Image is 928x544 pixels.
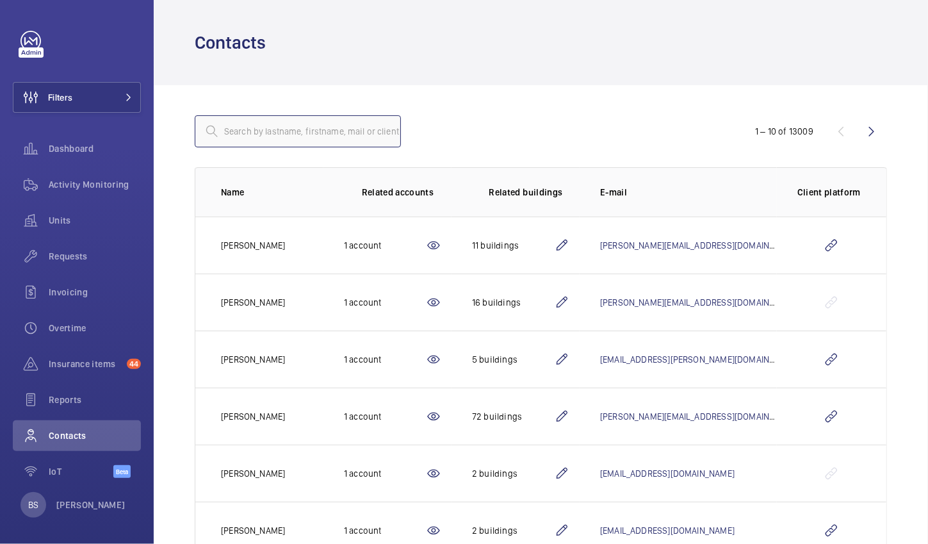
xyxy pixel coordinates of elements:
p: [PERSON_NAME] [221,410,285,423]
p: [PERSON_NAME] [221,239,285,252]
div: 11 buildings [472,239,554,252]
p: [PERSON_NAME] [221,296,285,309]
span: 44 [127,359,141,369]
a: [EMAIL_ADDRESS][PERSON_NAME][DOMAIN_NAME] [600,354,799,365]
span: Overtime [49,322,141,334]
p: Related buildings [489,186,563,199]
span: Contacts [49,429,141,442]
span: Invoicing [49,286,141,299]
a: [EMAIL_ADDRESS][DOMAIN_NAME] [600,468,735,479]
div: 1 account [344,524,426,537]
a: [PERSON_NAME][EMAIL_ADDRESS][DOMAIN_NAME] [600,297,799,308]
span: IoT [49,465,113,478]
p: Related accounts [362,186,434,199]
button: Filters [13,82,141,113]
div: 5 buildings [472,353,554,366]
span: Beta [113,465,131,478]
span: Requests [49,250,141,263]
h1: Contacts [195,31,273,54]
span: Dashboard [49,142,141,155]
span: Insurance items [49,358,122,370]
span: Filters [48,91,72,104]
a: [PERSON_NAME][EMAIL_ADDRESS][DOMAIN_NAME] [600,411,799,422]
p: [PERSON_NAME] [221,353,285,366]
div: 1 account [344,239,426,252]
div: 72 buildings [472,410,554,423]
span: Activity Monitoring [49,178,141,191]
div: 1 – 10 of 13009 [755,125,813,138]
a: [PERSON_NAME][EMAIL_ADDRESS][DOMAIN_NAME] [600,240,799,251]
p: Client platform [797,186,861,199]
p: Name [221,186,323,199]
div: 1 account [344,410,426,423]
a: [EMAIL_ADDRESS][DOMAIN_NAME] [600,525,735,536]
p: [PERSON_NAME] [221,467,285,480]
p: E-mail [600,186,777,199]
p: BS [28,499,38,511]
span: Units [49,214,141,227]
p: [PERSON_NAME] [221,524,285,537]
div: 1 account [344,353,426,366]
div: 1 account [344,296,426,309]
div: 2 buildings [472,467,554,480]
input: Search by lastname, firstname, mail or client [195,115,401,147]
span: Reports [49,393,141,406]
p: [PERSON_NAME] [56,499,126,511]
div: 2 buildings [472,524,554,537]
div: 1 account [344,467,426,480]
div: 16 buildings [472,296,554,309]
